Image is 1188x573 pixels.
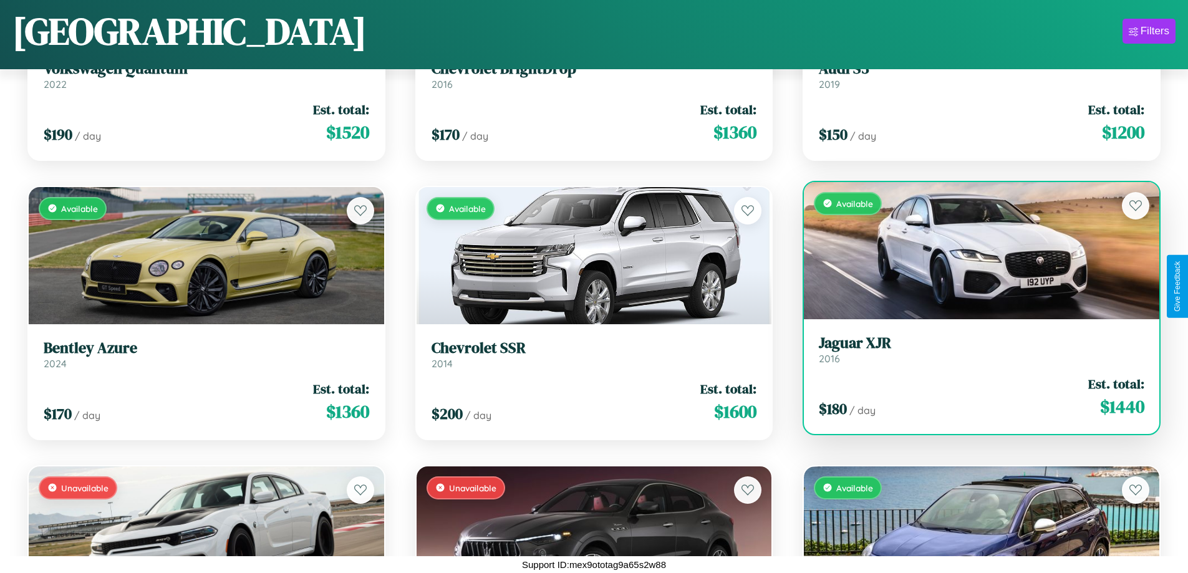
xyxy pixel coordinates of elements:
span: Est. total: [700,100,756,118]
p: Support ID: mex9ototag9a65s2w88 [522,556,666,573]
span: $ 1440 [1100,394,1144,419]
span: 2024 [44,357,67,370]
a: Chevrolet SSR2014 [432,339,757,370]
span: / day [74,409,100,421]
span: Est. total: [313,380,369,398]
span: 2014 [432,357,453,370]
h3: Audi S3 [819,60,1144,78]
span: 2016 [432,78,453,90]
a: Audi S32019 [819,60,1144,90]
span: / day [75,130,101,142]
span: $ 1360 [326,399,369,424]
span: Available [449,203,486,214]
span: / day [849,404,876,417]
span: Available [836,198,873,209]
span: Unavailable [61,483,109,493]
span: / day [850,130,876,142]
span: 2016 [819,352,840,365]
span: Available [836,483,873,493]
h1: [GEOGRAPHIC_DATA] [12,6,367,57]
span: Est. total: [1088,100,1144,118]
span: $ 1520 [326,120,369,145]
span: $ 1360 [713,120,756,145]
a: Jaguar XJR2016 [819,334,1144,365]
span: $ 190 [44,124,72,145]
a: Bentley Azure2024 [44,339,369,370]
span: $ 1200 [1102,120,1144,145]
a: Volkswagen Quantum2022 [44,60,369,90]
span: $ 170 [432,124,460,145]
span: Available [61,203,98,214]
button: Filters [1123,19,1176,44]
span: $ 180 [819,398,847,419]
span: 2019 [819,78,840,90]
div: Filters [1141,25,1169,37]
span: / day [462,130,488,142]
span: $ 1600 [714,399,756,424]
span: Est. total: [1088,375,1144,393]
a: Chevrolet BrightDrop2016 [432,60,757,90]
h3: Volkswagen Quantum [44,60,369,78]
span: 2022 [44,78,67,90]
span: Est. total: [700,380,756,398]
span: $ 200 [432,403,463,424]
h3: Jaguar XJR [819,334,1144,352]
span: $ 170 [44,403,72,424]
div: Give Feedback [1173,261,1182,312]
h3: Chevrolet SSR [432,339,757,357]
h3: Chevrolet BrightDrop [432,60,757,78]
h3: Bentley Azure [44,339,369,357]
span: $ 150 [819,124,848,145]
span: Unavailable [449,483,496,493]
span: / day [465,409,491,421]
span: Est. total: [313,100,369,118]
